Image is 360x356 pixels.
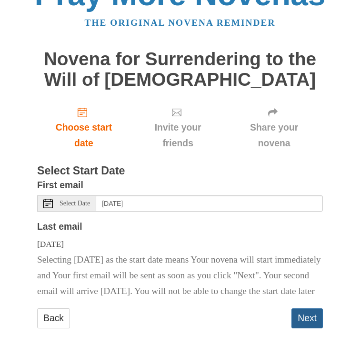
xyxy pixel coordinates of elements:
label: Last email [37,219,82,234]
button: Next [291,308,323,328]
h1: Novena for Surrendering to the Will of [DEMOGRAPHIC_DATA] [37,49,323,90]
span: Share your novena [235,120,313,151]
span: Choose start date [47,120,121,151]
div: Click "Next" to confirm your start date first. [130,99,225,156]
p: Selecting [DATE] as the start date means Your novena will start immediately and Your first email ... [37,252,323,299]
h3: Select Start Date [37,165,323,177]
div: Click "Next" to confirm your start date first. [225,99,323,156]
a: The original novena reminder [85,18,276,28]
a: Back [37,308,70,328]
a: Choose start date [37,99,130,156]
label: First email [37,177,83,193]
span: Select Date [60,200,90,207]
input: Use the arrow keys to pick a date [96,195,323,212]
span: Invite your friends [140,120,216,151]
span: [DATE] [37,239,64,249]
